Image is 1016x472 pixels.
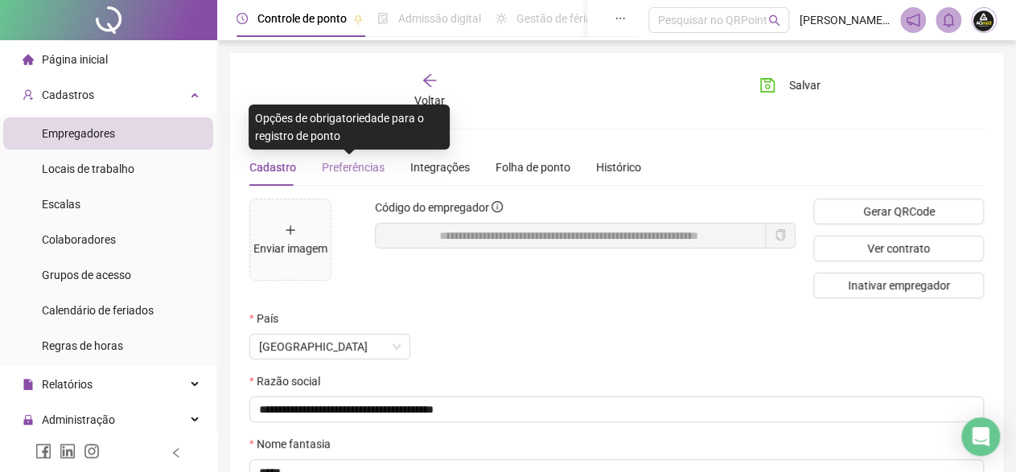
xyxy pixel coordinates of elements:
[492,201,503,212] span: info-circle
[23,414,34,425] span: lock
[788,76,820,94] span: Salvar
[42,269,131,281] span: Grupos de acesso
[257,12,347,25] span: Controle de ponto
[496,158,570,176] div: Folha de ponto
[257,372,320,390] span: Razão social
[322,161,385,174] span: Preferências
[42,339,123,352] span: Regras de horas
[42,162,134,175] span: Locais de trabalho
[410,158,470,176] div: Integrações
[237,13,248,24] span: clock-circle
[249,158,296,176] div: Cadastro
[84,443,100,459] span: instagram
[42,53,108,66] span: Página inicial
[23,89,34,101] span: user-add
[414,94,445,107] span: Voltar
[23,379,34,390] span: file
[398,12,481,25] span: Admissão digital
[257,435,331,453] span: Nome fantasia
[759,77,775,93] span: save
[848,277,950,294] span: Inativar empregador
[813,273,984,298] button: Inativar empregador
[249,105,450,150] div: Opções de obrigatoriedade para o registro de ponto
[257,310,278,327] span: País
[867,240,930,257] span: Ver contrato
[42,88,94,101] span: Cadastros
[42,127,115,140] span: Empregadores
[813,199,984,224] button: Gerar QRCode
[353,14,363,24] span: pushpin
[972,8,996,32] img: 60144
[259,335,401,359] span: Brasil
[615,13,626,24] span: ellipsis
[42,378,93,391] span: Relatórios
[516,12,598,25] span: Gestão de férias
[906,13,920,27] span: notification
[422,72,438,88] span: arrow-left
[775,229,786,240] span: copy
[375,201,489,214] span: Código do empregador
[961,417,1000,456] div: Open Intercom Messenger
[941,13,956,27] span: bell
[42,198,80,211] span: Escalas
[42,304,154,317] span: Calendário de feriados
[23,54,34,65] span: home
[747,72,832,98] button: Salvar
[596,158,641,176] div: Histórico
[253,240,327,257] div: Enviar imagem
[285,224,296,236] span: plus
[799,11,891,29] span: [PERSON_NAME] - GRUPO AGMED
[496,13,507,24] span: sun
[768,14,780,27] span: search
[171,447,182,458] span: left
[35,443,51,459] span: facebook
[42,413,115,426] span: Administração
[863,203,935,220] span: Gerar QRCode
[813,236,984,261] button: Ver contrato
[60,443,76,459] span: linkedin
[42,233,116,246] span: Colaboradores
[377,13,389,24] span: file-done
